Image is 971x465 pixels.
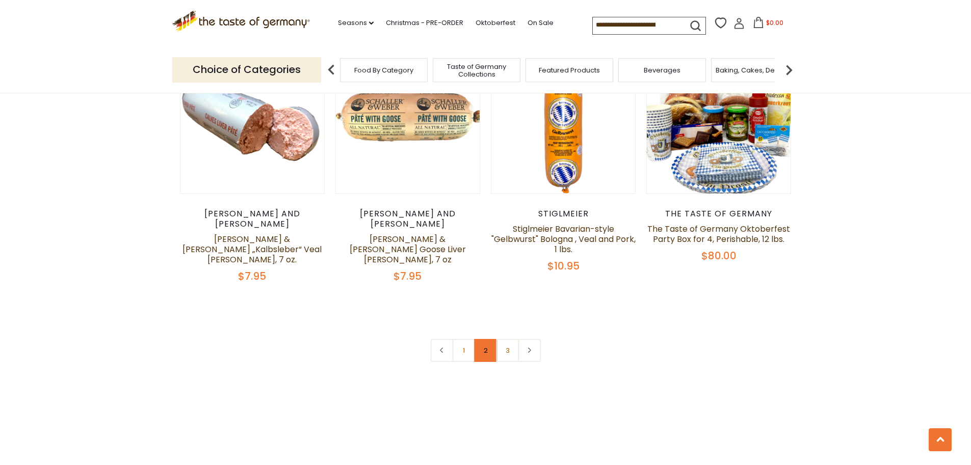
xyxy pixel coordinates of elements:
a: [PERSON_NAME] & [PERSON_NAME] „Kalbsleber“ Veal [PERSON_NAME], 7 oz. [182,233,322,265]
a: 3 [496,339,519,362]
a: Christmas - PRE-ORDER [386,17,463,29]
span: $7.95 [238,269,266,283]
div: Stiglmeier [491,209,636,219]
img: next arrow [779,60,799,80]
a: Beverages [644,66,680,74]
div: The Taste of Germany [646,209,792,219]
div: [PERSON_NAME] and [PERSON_NAME] [335,209,481,229]
a: Taste of Germany Collections [436,63,517,78]
a: 1 [452,339,475,362]
a: Featured Products [539,66,600,74]
img: Schaller & Weber „Kalbsleber“ Veal Pate, 7 oz. [180,49,325,193]
span: $0.00 [766,18,783,27]
span: $10.95 [547,259,580,273]
img: Schaller & Weber Goose Liver Pate, 7 oz [336,49,480,193]
a: Stiglmeier Bavarian-style "Gelbwurst" Bologna , Veal and Pork, 1 lbs. [491,223,636,255]
a: 2 [474,339,497,362]
img: The Taste of Germany Oktoberfest Party Box for 4, Perishable, 12 lbs. [647,49,791,193]
button: $0.00 [747,17,790,32]
img: previous arrow [321,60,342,80]
a: Seasons [338,17,374,29]
span: $7.95 [393,269,422,283]
a: On Sale [528,17,554,29]
div: [PERSON_NAME] and [PERSON_NAME] [180,209,325,229]
img: Stiglmeier Bavarian-style "Gelbwurst" Bologna , Veal and Pork, 1 lbs. [491,49,636,193]
a: Oktoberfest [476,17,515,29]
a: The Taste of Germany Oktoberfest Party Box for 4, Perishable, 12 lbs. [647,223,790,245]
p: Choice of Categories [172,57,321,82]
a: Baking, Cakes, Desserts [716,66,795,74]
span: $80.00 [701,249,737,263]
a: Food By Category [354,66,413,74]
a: [PERSON_NAME] & [PERSON_NAME] Goose Liver [PERSON_NAME], 7 oz [350,233,466,265]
